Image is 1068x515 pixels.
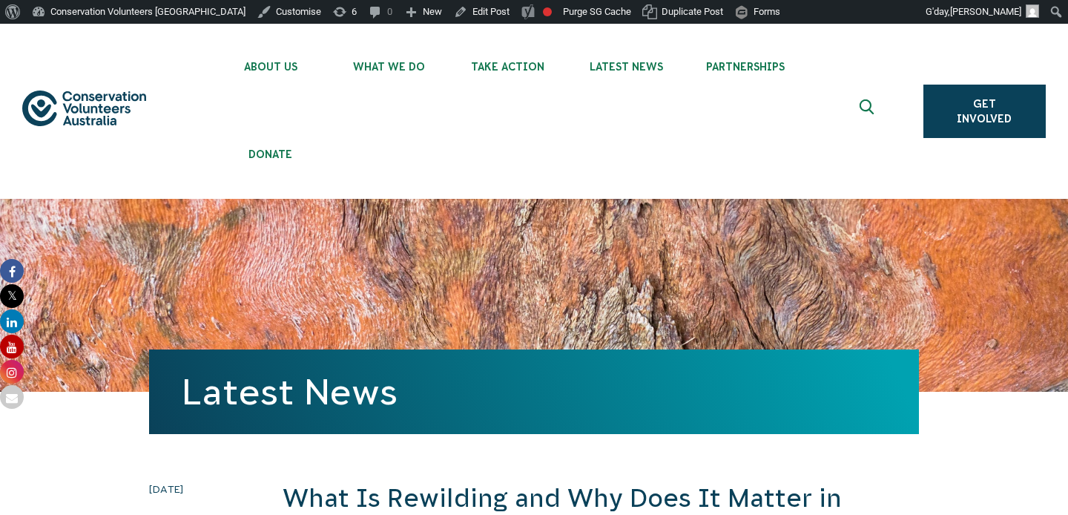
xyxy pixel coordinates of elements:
[211,148,330,160] span: Donate
[859,99,877,123] span: Expand search box
[449,24,567,111] li: Take Action
[182,372,398,412] a: Latest News
[686,61,805,73] span: Partnerships
[567,61,686,73] span: Latest News
[211,61,330,73] span: About Us
[950,6,1021,17] span: [PERSON_NAME]
[851,94,886,129] button: Expand search box Close search box
[149,481,251,497] time: [DATE]
[211,24,330,111] li: About Us
[449,61,567,73] span: Take Action
[923,85,1046,138] a: Get Involved
[22,91,146,127] img: logo.svg
[543,7,552,16] div: Focus keyphrase not set
[330,61,449,73] span: What We Do
[330,24,449,111] li: What We Do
